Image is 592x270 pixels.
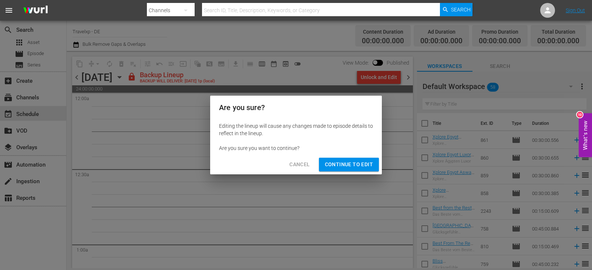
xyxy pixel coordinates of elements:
[4,6,13,15] span: menu
[319,158,379,171] button: Continue to Edit
[219,102,373,113] h2: Are you sure?
[289,160,310,169] span: Cancel
[283,158,316,171] button: Cancel
[325,160,373,169] span: Continue to Edit
[579,113,592,157] button: Open Feedback Widget
[219,144,373,152] div: Are you sure you want to continue?
[219,122,373,137] div: Editing the lineup will cause any changes made to episode details to reflect in the lineup.
[577,112,583,117] div: 10
[566,7,585,13] a: Sign Out
[18,2,53,19] img: ans4CAIJ8jUAAAAAAAAAAAAAAAAAAAAAAAAgQb4GAAAAAAAAAAAAAAAAAAAAAAAAJMjXAAAAAAAAAAAAAAAAAAAAAAAAgAT5G...
[451,3,471,16] span: Search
